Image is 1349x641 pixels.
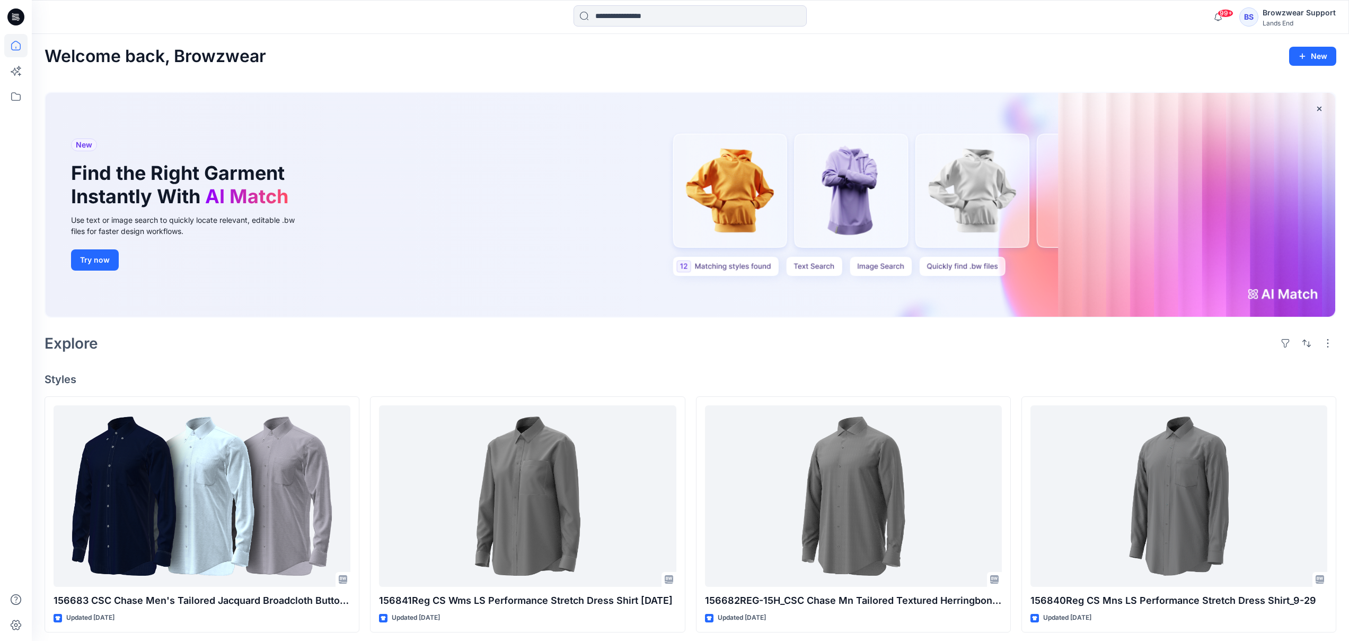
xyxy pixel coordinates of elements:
a: 156683 CSC Chase Men's Tailored Jacquard Broadcloth Button Down Shirsss 09-30 [54,405,350,587]
a: 156682REG-15H_CSC Chase Mn Tailored Textured Herringbone Spread Collar Shirt_20250930 [705,405,1002,587]
div: BS [1239,7,1258,27]
p: 156841Reg CS Wms LS Performance Stretch Dress Shirt [DATE] [379,593,676,608]
p: 156840Reg CS Mns LS Performance Stretch Dress Shirt_9-29 [1030,593,1327,608]
button: New [1289,47,1336,66]
button: Try now [71,249,119,271]
span: New [76,138,92,151]
h2: Welcome back, Browzwear [45,47,266,66]
div: Browzwear Support [1263,6,1336,19]
span: 99+ [1218,9,1233,18]
span: AI Match [205,185,288,208]
p: 156683 CSC Chase Men's Tailored Jacquard Broadcloth Button Down Shirsss 09-30 [54,593,350,608]
div: Lands End [1263,19,1336,27]
p: Updated [DATE] [1043,612,1091,623]
h4: Styles [45,373,1336,386]
p: Updated [DATE] [66,612,114,623]
div: Use text or image search to quickly locate relevant, editable .bw files for faster design workflows. [71,214,310,237]
p: Updated [DATE] [718,612,766,623]
h2: Explore [45,335,98,352]
a: 156841Reg CS Wms LS Performance Stretch Dress Shirt 09-30-25 [379,405,676,587]
p: Updated [DATE] [392,612,440,623]
h1: Find the Right Garment Instantly With [71,162,294,207]
a: 156840Reg CS Mns LS Performance Stretch Dress Shirt_9-29 [1030,405,1327,587]
p: 156682REG-15H_CSC Chase Mn Tailored Textured Herringbone Spread Collar Shirt_20250930 [705,593,1002,608]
